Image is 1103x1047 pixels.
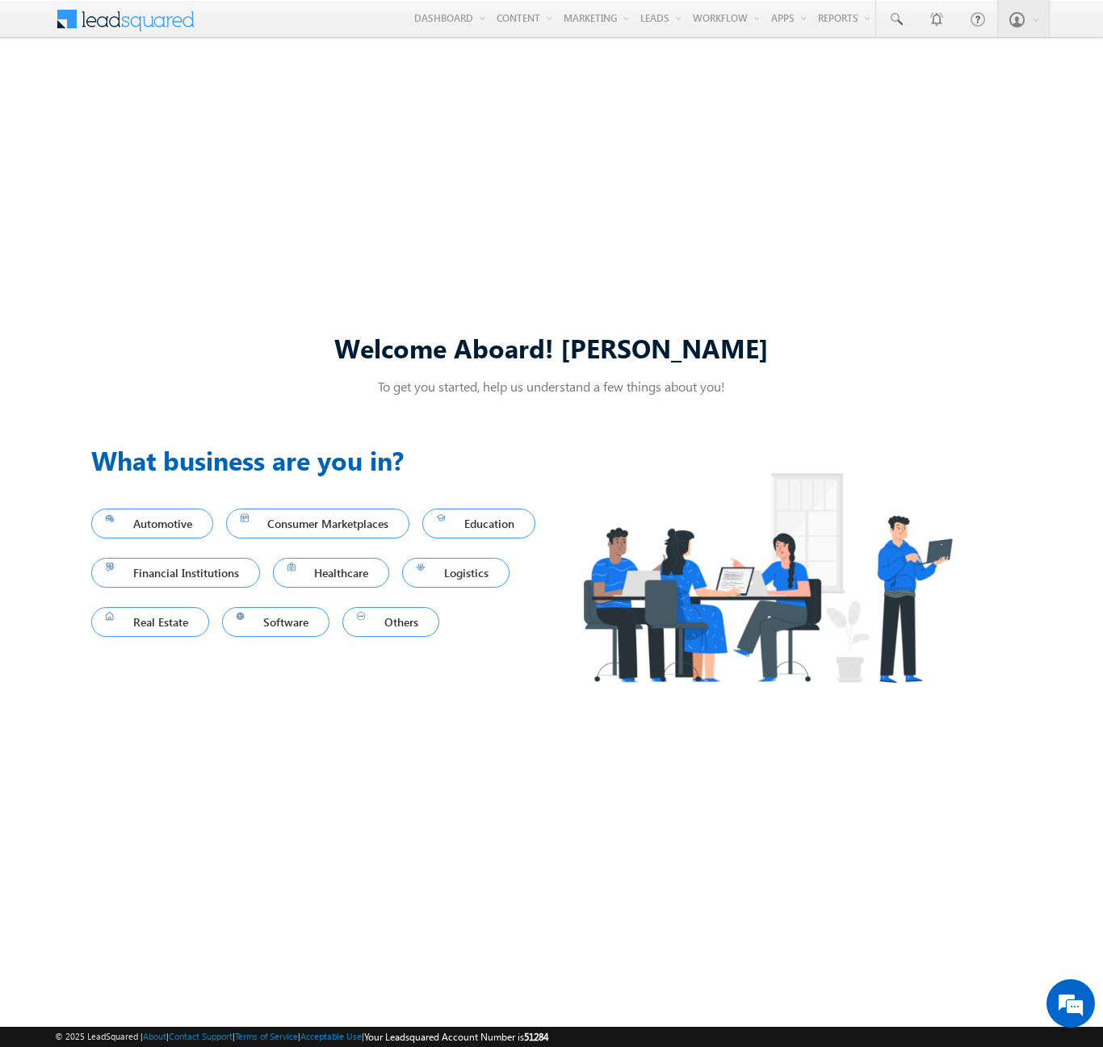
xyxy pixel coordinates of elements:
span: Consumer Marketplaces [241,513,396,534]
span: Automotive [106,513,199,534]
p: To get you started, help us understand a few things about you! [91,378,1012,395]
span: Financial Institutions [106,562,245,584]
a: Terms of Service [235,1031,298,1041]
a: Acceptable Use [300,1031,362,1041]
img: Industry.png [551,441,983,714]
span: Healthcare [287,562,375,584]
span: Education [437,513,521,534]
span: Others [357,611,425,633]
span: 51284 [524,1031,548,1043]
div: Welcome Aboard! [PERSON_NAME] [91,330,1012,365]
h3: What business are you in? [91,441,551,480]
a: About [143,1031,166,1041]
span: Software [237,611,316,633]
a: Contact Support [169,1031,233,1041]
span: Real Estate [106,611,195,633]
span: © 2025 LeadSquared | | | | | [55,1029,548,1045]
span: Your Leadsquared Account Number is [364,1031,548,1043]
span: Logistics [417,562,495,584]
